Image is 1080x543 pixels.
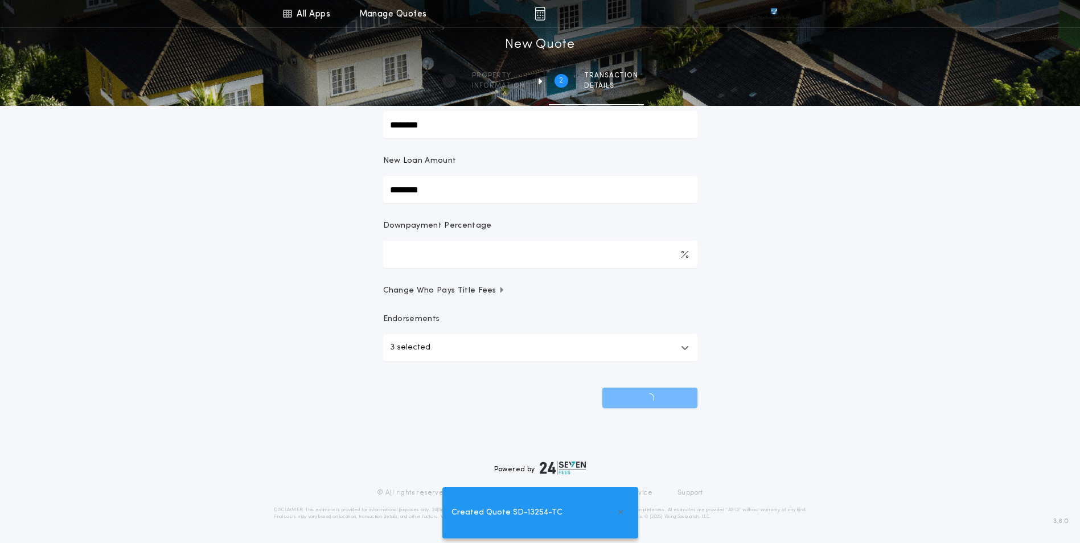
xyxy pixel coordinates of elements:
button: Change Who Pays Title Fees [383,285,697,297]
h1: New Quote [505,36,574,54]
input: Downpayment Percentage [383,241,697,268]
img: img [535,7,545,20]
h2: 2 [559,76,563,85]
span: Created Quote SD-13254-TC [451,507,562,519]
span: details [584,81,638,90]
button: 3 selected [383,334,697,361]
input: Sale Price [383,111,697,138]
p: 3 selected [390,341,430,355]
span: information [472,81,525,90]
p: Endorsements [383,314,697,325]
img: vs-icon [750,8,798,19]
p: New Loan Amount [383,155,457,167]
p: Downpayment Percentage [383,220,492,232]
span: Transaction [584,71,638,80]
img: logo [540,461,586,475]
span: Property [472,71,525,80]
div: Powered by [494,461,586,475]
span: Change Who Pays Title Fees [383,285,506,297]
input: New Loan Amount [383,176,697,203]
